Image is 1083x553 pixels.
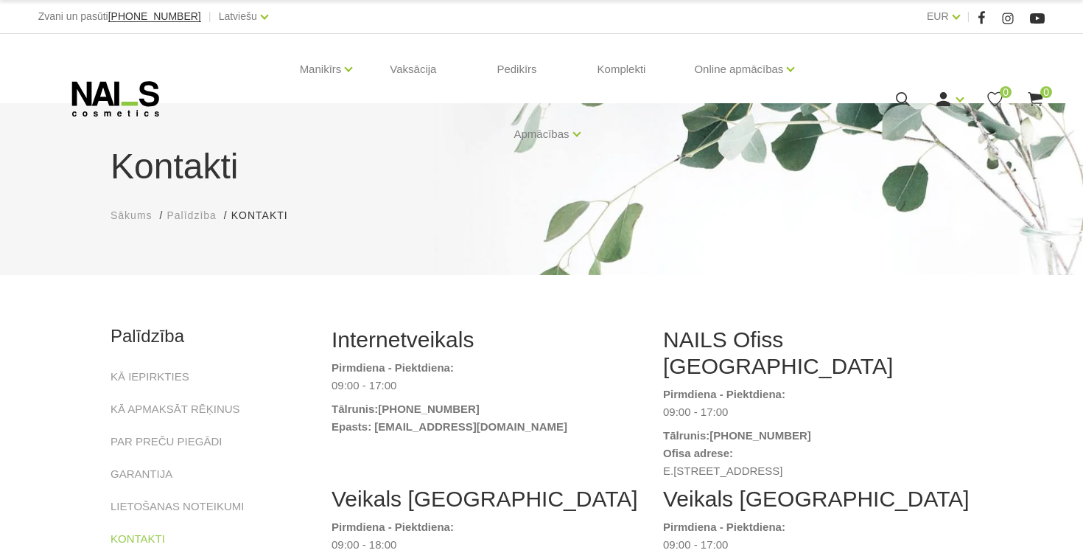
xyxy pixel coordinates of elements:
a: [PHONE_NUMBER] [709,427,811,445]
strong: Ofisa adrese: [663,447,733,459]
a: Vaksācija [378,34,448,105]
strong: : [374,403,378,415]
a: Palīdzība [167,208,216,223]
a: Manikīrs [300,40,342,99]
span: Sākums [111,209,153,221]
li: Kontakti [231,208,303,223]
strong: Tālrunis: [663,429,709,442]
span: [PHONE_NUMBER] [108,10,201,22]
a: PAR PREČU PIEGĀDI [111,433,222,451]
h2: Internetveikals [332,327,641,353]
h2: NAILS Ofiss [GEOGRAPHIC_DATA] [663,327,972,380]
a: Komplekti [586,34,658,105]
a: KĀ IEPIRKTIES [111,368,189,386]
h2: Veikals [GEOGRAPHIC_DATA] [332,486,641,512]
span: | [967,7,970,26]
dd: 09:00 - 17:00 [332,377,641,394]
strong: Tālrunis [332,403,374,415]
span: 0 [1000,86,1012,98]
a: KONTAKTI [111,530,165,548]
strong: Epasts: [EMAIL_ADDRESS][DOMAIN_NAME] [332,420,567,433]
a: Pedikīrs [485,34,548,105]
span: | [208,7,211,26]
a: KĀ APMAKSĀT RĒĶINUS [111,400,240,418]
strong: Pirmdiena - Piektdiena: [332,521,454,533]
a: 0 [986,90,1004,108]
a: Sākums [111,208,153,223]
a: Latviešu [219,7,257,25]
a: GARANTIJA [111,465,172,483]
a: Apmācības [514,105,569,164]
a: [PHONE_NUMBER] [108,11,201,22]
a: 0 [1026,90,1045,108]
a: Online apmācības [694,40,783,99]
h2: Palīdzība [111,327,309,346]
strong: Pirmdiena - Piektdiena: [332,361,454,374]
strong: Pirmdiena - Piektdiena: [663,388,785,400]
a: EUR [927,7,949,25]
h2: Veikals [GEOGRAPHIC_DATA] [663,486,972,512]
a: LIETOŠANAS NOTEIKUMI [111,498,244,515]
dd: E.[STREET_ADDRESS] [663,462,972,480]
a: [PHONE_NUMBER] [378,400,480,418]
span: Palīdzība [167,209,216,221]
strong: Pirmdiena - Piektdiena: [663,521,785,533]
span: 0 [1040,86,1052,98]
dd: 09:00 - 17:00 [663,403,972,421]
div: Zvani un pasūti [38,7,201,26]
